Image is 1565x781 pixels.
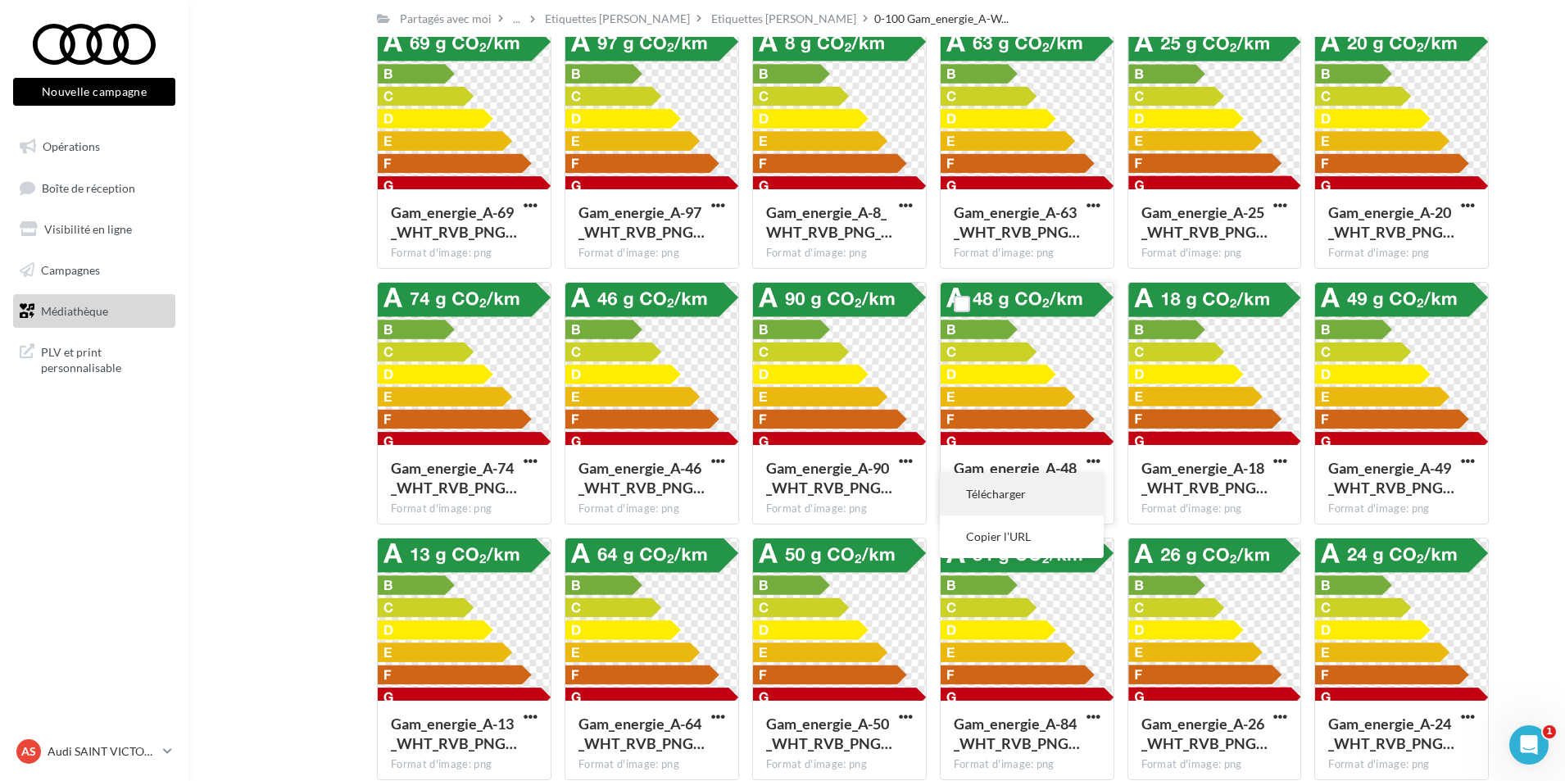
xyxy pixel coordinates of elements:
div: Format d'image: png [766,502,913,516]
span: Gam_energie_A-46_WHT_RVB_PNG_1080PX [578,459,705,497]
p: Audi SAINT VICTORET [48,743,156,760]
div: Format d'image: png [1141,502,1288,516]
div: Etiquettes [PERSON_NAME] [711,11,856,27]
span: Gam_energie_A-8_WHT_RVB_PNG_1080PX [766,203,892,241]
div: Format d'image: png [391,502,538,516]
a: PLV et print personnalisable [10,334,179,383]
span: Gam_energie_A-84_WHT_RVB_PNG_1080PX [954,715,1080,752]
span: Opérations [43,139,100,153]
div: Partagés avec moi [400,11,492,27]
div: Format d'image: png [578,757,725,772]
div: Format d'image: png [954,757,1100,772]
a: Opérations [10,129,179,164]
span: Gam_energie_A-20_WHT_RVB_PNG_1080PX [1328,203,1454,241]
span: 1 [1543,725,1556,738]
iframe: Intercom live chat [1509,725,1549,765]
div: Format d'image: png [391,246,538,261]
button: Nouvelle campagne [13,78,175,106]
span: Gam_energie_A-50_WHT_RVB_PNG_1080PX [766,715,892,752]
a: Boîte de réception [10,170,179,206]
button: Télécharger [940,473,1104,515]
button: Copier l'URL [940,515,1104,558]
span: Médiathèque [41,303,108,317]
span: Gam_energie_A-63_WHT_RVB_PNG_1080PX [954,203,1080,241]
span: Gam_energie_A-25_WHT_RVB_PNG_1080PX [1141,203,1268,241]
a: AS Audi SAINT VICTORET [13,736,175,767]
span: Gam_energie_A-90_WHT_RVB_PNG_1080PX [766,459,892,497]
span: Gam_energie_A-64_WHT_RVB_PNG_1080PX [578,715,705,752]
span: Gam_energie_A-97_WHT_RVB_PNG_1080PX [578,203,705,241]
a: Campagnes [10,253,179,288]
span: Campagnes [41,263,100,277]
div: ... [510,7,524,30]
div: Format d'image: png [391,757,538,772]
div: Format d'image: png [766,246,913,261]
a: Médiathèque [10,294,179,329]
div: Format d'image: png [578,246,725,261]
span: Gam_energie_A-13_WHT_RVB_PNG_1080PX [391,715,517,752]
div: Format d'image: png [1328,757,1475,772]
span: Boîte de réception [42,180,135,194]
span: AS [21,743,36,760]
a: Visibilité en ligne [10,212,179,247]
span: Gam_energie_A-49_WHT_RVB_PNG_1080PX [1328,459,1454,497]
div: Format d'image: png [1328,502,1475,516]
span: Gam_energie_A-48_WHT_RVB_PNG_1080PX [954,459,1080,497]
div: Format d'image: png [1141,246,1288,261]
div: Format d'image: png [578,502,725,516]
span: Visibilité en ligne [44,222,132,236]
div: Format d'image: png [954,246,1100,261]
div: Format d'image: png [1328,246,1475,261]
span: Gam_energie_A-18_WHT_RVB_PNG_1080PX [1141,459,1268,497]
span: 0-100 Gam_energie_A-W... [874,11,1009,27]
span: Gam_energie_A-26_WHT_RVB_PNG_1080PX [1141,715,1268,752]
span: Gam_energie_A-69_WHT_RVB_PNG_1080PX [391,203,517,241]
div: Format d'image: png [766,757,913,772]
span: Gam_energie_A-74_WHT_RVB_PNG_1080PX [391,459,517,497]
span: PLV et print personnalisable [41,341,169,376]
span: Gam_energie_A-24_WHT_RVB_PNG_1080PX [1328,715,1454,752]
div: Format d'image: png [1141,757,1288,772]
div: Etiquettes [PERSON_NAME] [545,11,690,27]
